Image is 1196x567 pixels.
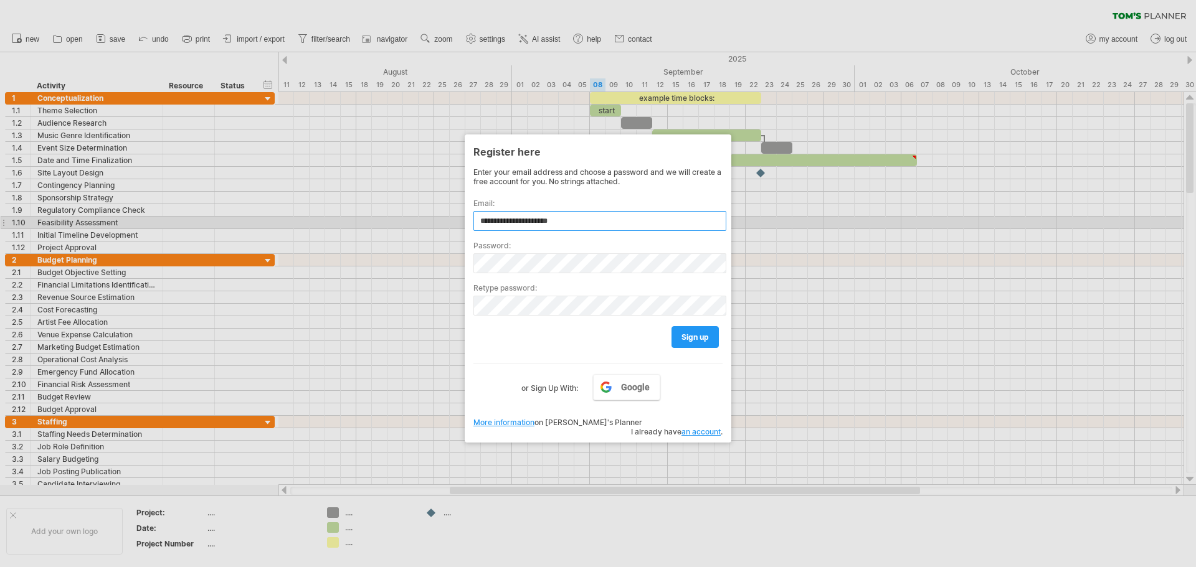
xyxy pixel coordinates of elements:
[473,199,723,208] label: Email:
[631,427,723,436] span: I already have .
[473,140,723,162] div: Register here
[593,374,660,400] a: Google
[473,283,723,293] label: Retype password:
[681,332,709,342] span: sign up
[621,382,650,392] span: Google
[473,241,723,250] label: Password:
[473,418,534,427] a: More information
[473,167,723,186] div: Enter your email address and choose a password and we will create a free account for you. No stri...
[473,418,642,427] span: on [PERSON_NAME]'s Planner
[672,326,719,348] a: sign up
[521,374,578,395] label: or Sign Up With:
[681,427,721,436] a: an account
